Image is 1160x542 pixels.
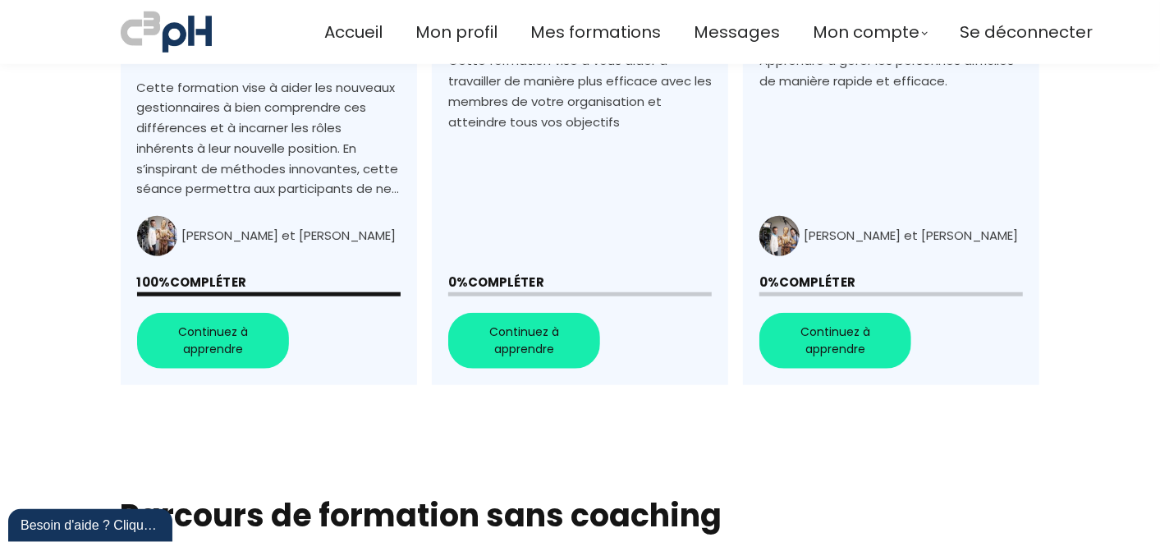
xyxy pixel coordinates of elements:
[694,19,780,46] a: Messages
[960,19,1093,46] a: Se déconnecter
[121,8,212,56] img: a70bc7685e0efc0bd0b04b3506828469.jpeg
[324,19,383,46] a: Accueil
[8,506,176,542] iframe: chat widget
[813,19,919,46] span: Mon compte
[121,496,1040,535] h1: Parcours de formation sans coaching
[415,19,497,46] a: Mon profil
[530,19,661,46] a: Mes formations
